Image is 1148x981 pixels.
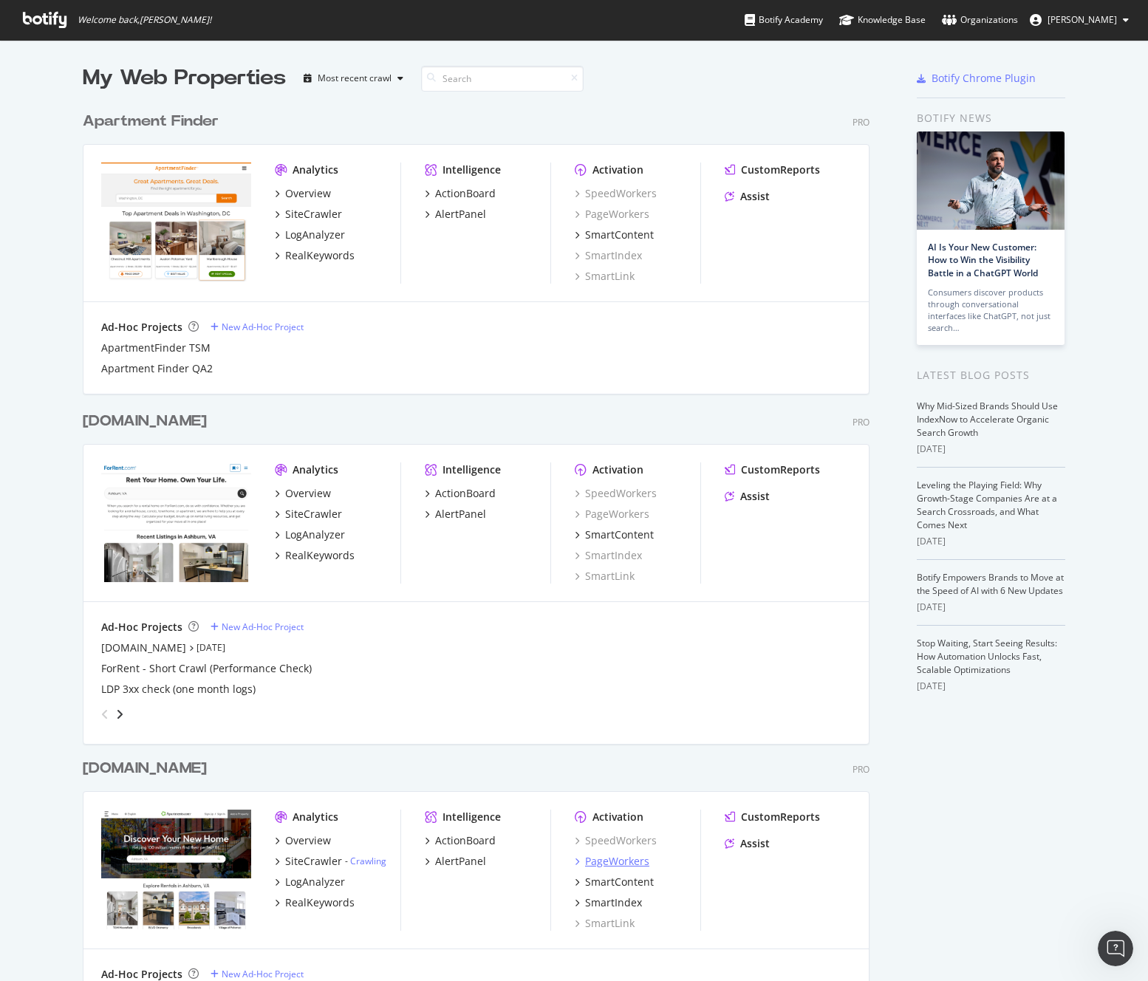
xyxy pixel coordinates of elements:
div: ActionBoard [435,833,496,848]
a: CustomReports [725,810,820,824]
a: PageWorkers [575,854,649,869]
div: angle-left [95,703,115,726]
div: - [345,855,386,867]
div: [DATE] [917,535,1065,548]
a: New Ad-Hoc Project [211,968,304,980]
a: [DOMAIN_NAME] [101,640,186,655]
a: Overview [275,186,331,201]
div: Overview [285,186,331,201]
a: LogAnalyzer [275,875,345,889]
div: Pro [853,763,869,776]
div: Intelligence [443,810,501,824]
a: Leveling the Playing Field: Why Growth-Stage Companies Are at a Search Crossroads, and What Comes... [917,479,1057,531]
div: Pro [853,116,869,129]
a: SpeedWorkers [575,486,657,501]
div: Ad-Hoc Projects [101,620,182,635]
a: Apartment Finder QA2 [101,361,213,376]
div: RealKeywords [285,548,355,563]
a: SiteCrawler- Crawling [275,854,386,869]
a: SmartIndex [575,895,642,910]
a: SmartContent [575,527,654,542]
button: Most recent crawl [298,66,409,90]
a: SmartLink [575,569,635,584]
div: CustomReports [741,163,820,177]
a: LogAnalyzer [275,228,345,242]
a: SpeedWorkers [575,186,657,201]
div: angle-right [115,707,125,722]
div: RealKeywords [285,248,355,263]
div: [DATE] [917,680,1065,693]
div: SmartContent [585,875,654,889]
div: Botify news [917,110,1065,126]
div: New Ad-Hoc Project [222,321,304,333]
a: SiteCrawler [275,207,342,222]
span: Welcome back, [PERSON_NAME] ! [78,14,211,26]
a: ActionBoard [425,186,496,201]
a: SpeedWorkers [575,833,657,848]
a: ActionBoard [425,833,496,848]
iframe: Intercom live chat [1098,931,1133,966]
div: SiteCrawler [285,207,342,222]
a: Stop Waiting, Start Seeing Results: How Automation Unlocks Fast, Scalable Optimizations [917,637,1057,676]
a: CustomReports [725,462,820,477]
div: CustomReports [741,810,820,824]
a: LDP 3xx check (one month logs) [101,682,256,697]
div: Latest Blog Posts [917,367,1065,383]
div: ActionBoard [435,486,496,501]
a: Assist [725,489,770,504]
div: PageWorkers [585,854,649,869]
div: LogAnalyzer [285,228,345,242]
div: Assist [740,489,770,504]
div: AlertPanel [435,207,486,222]
a: SmartIndex [575,248,642,263]
div: Overview [285,486,331,501]
div: CustomReports [741,462,820,477]
div: Assist [740,189,770,204]
div: Consumers discover products through conversational interfaces like ChatGPT, not just search… [928,287,1053,334]
a: [DOMAIN_NAME] [83,411,213,432]
a: [DATE] [197,641,225,654]
div: New Ad-Hoc Project [222,621,304,633]
a: RealKeywords [275,548,355,563]
div: Analytics [293,462,338,477]
div: SmartLink [575,269,635,284]
div: Ad-Hoc Projects [101,320,182,335]
a: AlertPanel [425,207,486,222]
a: SmartIndex [575,548,642,563]
a: Overview [275,833,331,848]
a: CustomReports [725,163,820,177]
div: Apartment Finder [83,111,219,132]
a: ApartmentFinder TSM [101,341,211,355]
div: Analytics [293,810,338,824]
div: Knowledge Base [839,13,926,27]
a: Why Mid-Sized Brands Should Use IndexNow to Accelerate Organic Search Growth [917,400,1058,439]
a: AlertPanel [425,507,486,522]
img: AI Is Your New Customer: How to Win the Visibility Battle in a ChatGPT World [917,131,1065,230]
a: Crawling [350,855,386,867]
img: apartments.com [101,810,251,929]
div: AlertPanel [435,507,486,522]
div: Intelligence [443,462,501,477]
div: Activation [592,810,643,824]
a: Botify Chrome Plugin [917,71,1036,86]
div: Analytics [293,163,338,177]
img: forrent.com [101,462,251,582]
div: [DATE] [917,442,1065,456]
a: Botify Empowers Brands to Move at the Speed of AI with 6 New Updates [917,571,1064,597]
a: Overview [275,486,331,501]
a: Assist [725,189,770,204]
a: RealKeywords [275,895,355,910]
a: New Ad-Hoc Project [211,621,304,633]
a: Assist [725,836,770,851]
div: [DOMAIN_NAME] [83,411,207,432]
div: SmartContent [585,228,654,242]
